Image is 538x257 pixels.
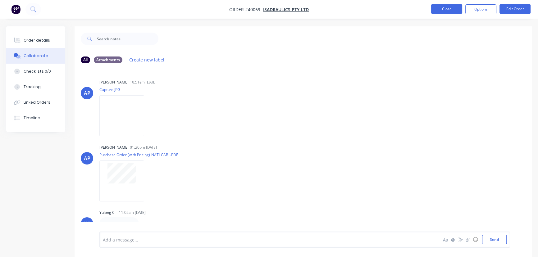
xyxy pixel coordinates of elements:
[126,56,168,64] button: Create new label
[24,84,41,90] div: Tracking
[130,79,157,85] div: 10:51am [DATE]
[94,56,122,63] div: Attachments
[99,87,150,92] p: Capture.JPG
[442,236,449,243] button: Aa
[24,115,40,121] div: Timeline
[117,210,146,215] div: - 11:02am [DATE]
[99,79,129,85] div: [PERSON_NAME]
[99,210,116,215] div: Yulong Cl
[431,4,462,14] button: Close
[24,38,50,43] div: Order details
[465,4,496,14] button: Options
[6,95,65,110] button: Linked Orders
[6,48,65,64] button: Collaborate
[24,100,50,105] div: Linked Orders
[6,110,65,126] button: Timeline
[472,236,479,243] button: ☺
[84,220,90,227] div: YC
[104,220,134,226] strong: 188221656 tnt
[6,33,65,48] button: Order details
[24,53,48,59] div: Collaborate
[499,4,531,14] button: Edit Order
[482,235,507,244] button: Send
[449,236,457,243] button: @
[11,5,21,14] img: Factory
[229,7,263,12] span: Order #40069 -
[81,56,90,63] div: All
[99,152,178,157] p: Purchase Order (with Pricing)-NATI-CABL.PDF
[99,145,129,150] div: [PERSON_NAME]
[84,89,90,97] div: AP
[6,64,65,79] button: Checklists 0/0
[84,155,90,162] div: AP
[263,7,309,12] a: Isadraulics Pty Ltd
[130,145,157,150] div: 01:20pm [DATE]
[24,69,51,74] div: Checklists 0/0
[97,33,158,45] input: Search notes...
[6,79,65,95] button: Tracking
